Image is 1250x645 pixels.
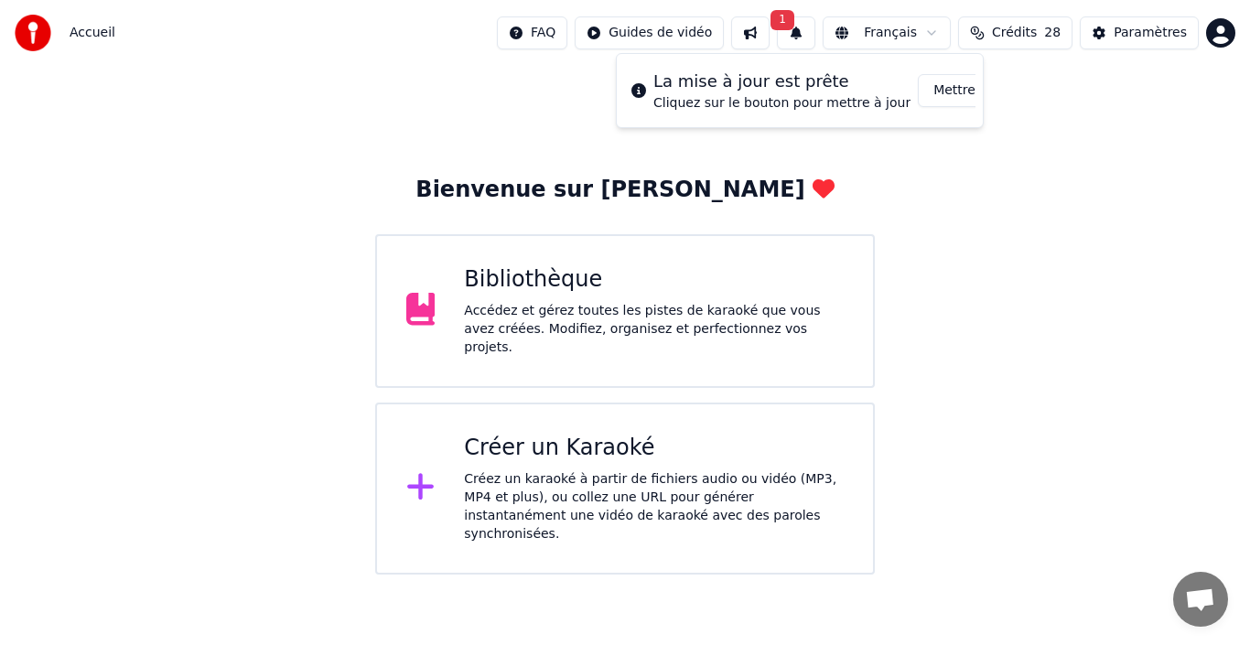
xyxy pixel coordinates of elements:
[464,470,844,543] div: Créez un karaoké à partir de fichiers audio ou vidéo (MP3, MP4 et plus), ou collez une URL pour g...
[1114,24,1187,42] div: Paramètres
[992,24,1037,42] span: Crédits
[70,24,115,42] span: Accueil
[1044,24,1061,42] span: 28
[15,15,51,51] img: youka
[464,302,844,357] div: Accédez et gérez toutes les pistes de karaoké que vous avez créées. Modifiez, organisez et perfec...
[464,434,844,463] div: Créer un Karaoké
[770,10,794,30] span: 1
[653,69,911,94] div: La mise à jour est prête
[1173,572,1228,627] a: Ouvrir le chat
[70,24,115,42] nav: breadcrumb
[497,16,567,49] button: FAQ
[653,94,911,113] div: Cliquez sur le bouton pour mettre à jour
[464,265,844,295] div: Bibliothèque
[575,16,724,49] button: Guides de vidéo
[958,16,1072,49] button: Crédits28
[777,16,815,49] button: 1
[1080,16,1199,49] button: Paramètres
[415,176,834,205] div: Bienvenue sur [PERSON_NAME]
[918,74,1032,107] button: Mettre à Jour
